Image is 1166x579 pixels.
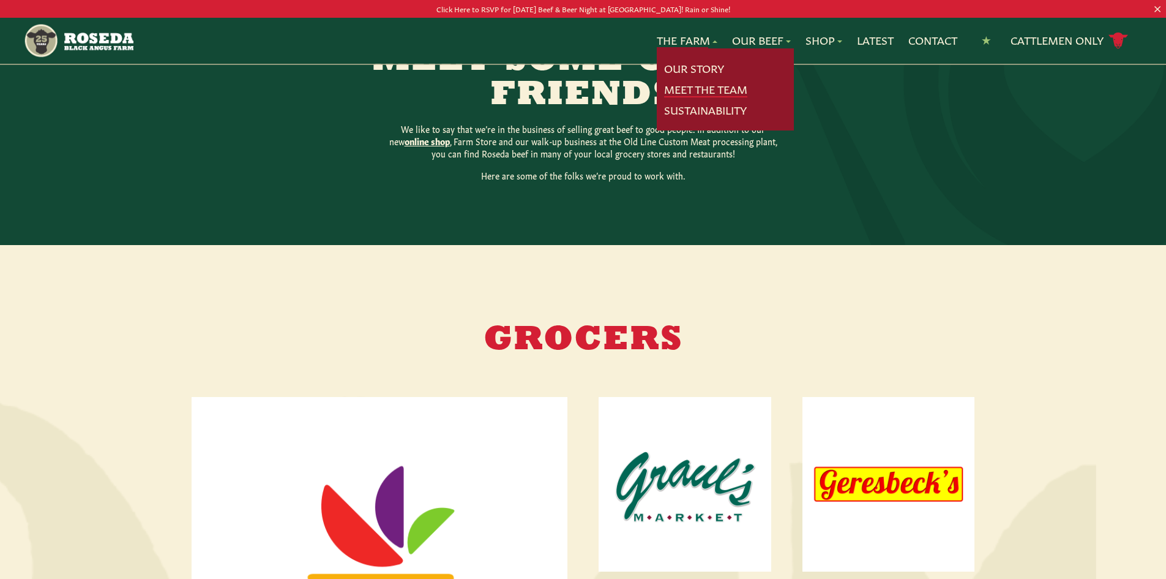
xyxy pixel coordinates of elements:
[664,102,747,118] a: Sustainability
[23,18,1143,64] nav: Main Navigation
[805,32,842,48] a: Shop
[387,324,779,358] h2: Grocers
[23,23,133,59] img: https://roseda.com/wp-content/uploads/2021/05/roseda-25-header.png
[802,397,975,572] a: Logo
[664,61,724,77] a: Our Story
[657,32,717,48] a: The Farm
[804,398,974,571] img: Logo
[857,32,894,48] a: Latest
[387,123,779,159] p: We like to say that we’re in the business of selling great beef to good people. In addition to ou...
[1011,30,1128,51] a: Cattlemen Only
[405,135,450,147] a: online shop
[387,169,779,181] p: Here are some of the folks we’re proud to work with.
[908,32,957,48] a: Contact
[58,2,1108,15] p: Click Here to RSVP for [DATE] Beef & Beer Night at [GEOGRAPHIC_DATA]! Rain or Shine!
[664,81,747,97] a: Meet The Team
[348,44,818,113] h2: Meet Some of Our Friends
[599,397,771,572] a: Logo
[600,398,770,571] img: Logo
[732,32,791,48] a: Our Beef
